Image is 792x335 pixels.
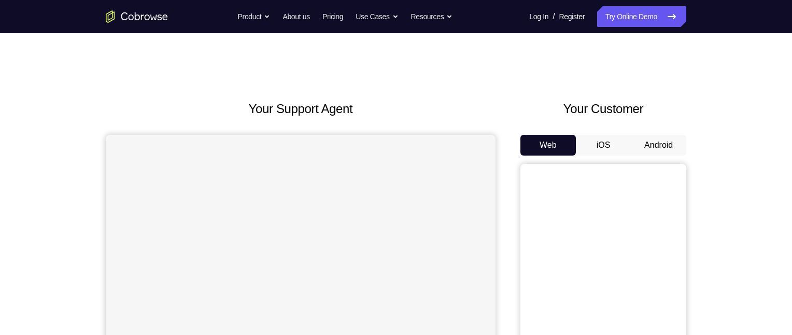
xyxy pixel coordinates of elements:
a: Register [559,6,585,27]
button: iOS [576,135,631,156]
a: Log In [529,6,548,27]
button: Web [520,135,576,156]
h2: Your Support Agent [106,100,496,118]
span: / [553,10,555,23]
a: About us [282,6,309,27]
a: Try Online Demo [597,6,686,27]
button: Android [631,135,686,156]
h2: Your Customer [520,100,686,118]
a: Pricing [322,6,343,27]
button: Product [238,6,271,27]
button: Resources [411,6,453,27]
a: Go to the home page [106,10,168,23]
button: Use Cases [356,6,398,27]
